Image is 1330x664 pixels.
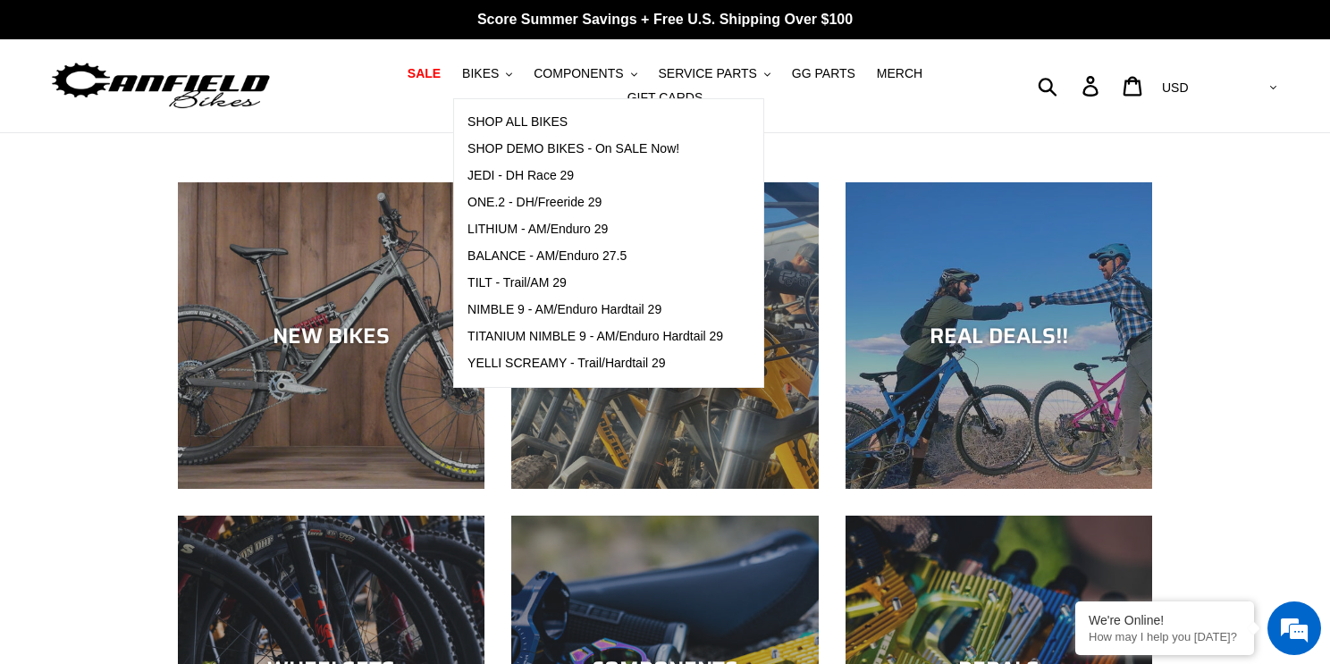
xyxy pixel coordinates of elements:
a: GIFT CARDS [619,86,712,110]
div: REAL DEALS!! [846,323,1152,349]
a: JEDI - DH Race 29 [454,163,737,189]
button: SERVICE PARTS [649,62,779,86]
span: BALANCE - AM/Enduro 27.5 [467,248,627,264]
span: TILT - Trail/AM 29 [467,275,567,290]
span: COMPONENTS [534,66,623,81]
span: LITHIUM - AM/Enduro 29 [467,222,608,237]
a: SHOP ALL BIKES [454,109,737,136]
span: SERVICE PARTS [658,66,756,81]
span: JEDI - DH Race 29 [467,168,574,183]
span: SALE [408,66,441,81]
p: How may I help you today? [1089,630,1241,643]
a: SALE [399,62,450,86]
a: SHOP DEMO BIKES - On SALE Now! [454,136,737,163]
span: GIFT CARDS [627,90,703,105]
span: GG PARTS [792,66,855,81]
a: TITANIUM NIMBLE 9 - AM/Enduro Hardtail 29 [454,324,737,350]
a: ONE.2 - DH/Freeride 29 [454,189,737,216]
a: BALANCE - AM/Enduro 27.5 [454,243,737,270]
span: ONE.2 - DH/Freeride 29 [467,195,602,210]
span: YELLI SCREAMY - Trail/Hardtail 29 [467,356,666,371]
input: Search [1048,66,1093,105]
a: NIMBLE 9 - AM/Enduro Hardtail 29 [454,297,737,324]
a: TILT - Trail/AM 29 [454,270,737,297]
a: NEW BIKES [178,182,484,489]
a: YELLI SCREAMY - Trail/Hardtail 29 [454,350,737,377]
a: REAL DEALS!! [846,182,1152,489]
a: GG PARTS [783,62,864,86]
div: NEW BIKES [178,323,484,349]
img: Canfield Bikes [49,58,273,114]
a: LITHIUM - AM/Enduro 29 [454,216,737,243]
a: MERCH [868,62,931,86]
span: SHOP DEMO BIKES - On SALE Now! [467,141,679,156]
span: MERCH [877,66,922,81]
span: NIMBLE 9 - AM/Enduro Hardtail 29 [467,302,661,317]
div: We're Online! [1089,613,1241,627]
span: BIKES [462,66,499,81]
span: SHOP ALL BIKES [467,114,568,130]
span: TITANIUM NIMBLE 9 - AM/Enduro Hardtail 29 [467,329,723,344]
button: BIKES [453,62,521,86]
button: COMPONENTS [525,62,645,86]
